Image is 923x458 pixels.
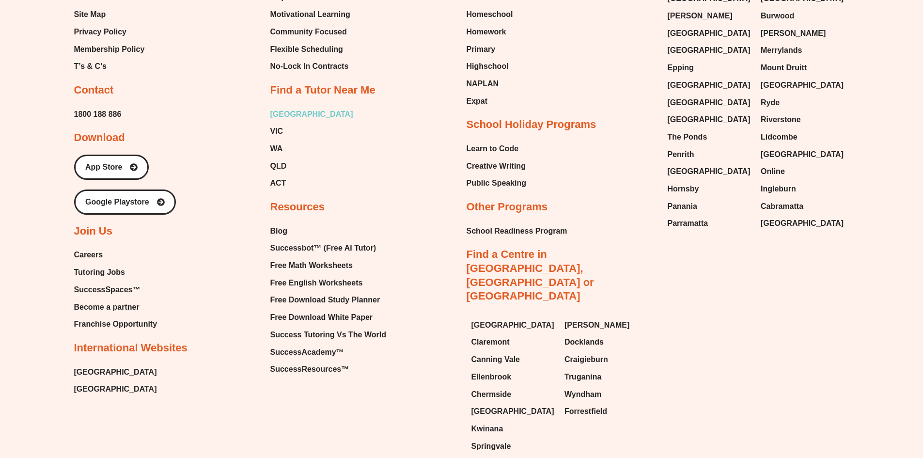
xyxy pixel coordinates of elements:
[467,94,513,109] a: Expat
[668,199,751,214] a: Panania
[761,216,845,231] a: [GEOGRAPHIC_DATA]
[85,198,149,206] span: Google Playstore
[761,182,845,196] a: Ingleburn
[761,147,844,162] span: [GEOGRAPHIC_DATA]
[471,387,555,402] a: Chermside
[761,78,844,93] span: [GEOGRAPHIC_DATA]
[270,25,353,39] a: Community Focused
[564,370,648,384] a: Truganina
[668,78,751,93] span: [GEOGRAPHIC_DATA]
[270,7,350,22] span: Motivational Learning
[270,328,386,342] a: Success Tutoring Vs The World
[471,439,511,454] span: Springvale
[761,112,801,127] span: Riverstone
[270,142,353,156] a: WA
[270,200,325,214] h2: Resources
[668,9,733,23] span: [PERSON_NAME]
[564,387,648,402] a: Wyndham
[564,352,648,367] a: Craigieburn
[668,130,751,144] a: The Ponds
[74,42,145,57] a: Membership Policy
[761,112,845,127] a: Riverstone
[74,248,157,262] a: Careers
[467,25,513,39] a: Homework
[270,107,353,122] a: [GEOGRAPHIC_DATA]
[668,95,751,110] span: [GEOGRAPHIC_DATA]
[467,7,513,22] span: Homeschool
[564,387,601,402] span: Wyndham
[74,265,157,280] a: Tutoring Jobs
[467,59,509,74] span: Highschool
[467,59,513,74] a: Highschool
[467,42,496,57] span: Primary
[761,61,845,75] a: Mount Druitt
[668,147,751,162] a: Penrith
[270,293,386,307] a: Free Download Study Planner
[668,43,751,58] span: [GEOGRAPHIC_DATA]
[467,142,519,156] span: Learn to Code
[74,300,157,315] a: Become a partner
[762,348,923,458] iframe: Chat Widget
[270,276,386,290] a: Free English Worksheets
[471,370,512,384] span: Ellenbrook
[564,404,607,419] span: Forrestfield
[668,164,751,179] span: [GEOGRAPHIC_DATA]
[761,95,780,110] span: Ryde
[270,345,386,360] a: SuccessAcademy™
[668,112,751,127] span: [GEOGRAPHIC_DATA]
[270,42,343,57] span: Flexible Scheduling
[668,43,751,58] a: [GEOGRAPHIC_DATA]
[270,124,353,139] a: VIC
[668,112,751,127] a: [GEOGRAPHIC_DATA]
[471,318,555,332] a: [GEOGRAPHIC_DATA]
[74,341,188,355] h2: International Websites
[761,9,845,23] a: Burwood
[270,310,373,325] span: Free Download White Paper
[270,345,344,360] span: SuccessAcademy™
[668,130,707,144] span: The Ponds
[761,95,845,110] a: Ryde
[471,352,555,367] a: Canning Vale
[74,382,157,396] a: [GEOGRAPHIC_DATA]
[74,107,122,122] a: 1800 188 886
[467,77,513,91] a: NAPLAN
[467,94,488,109] span: Expat
[467,77,499,91] span: NAPLAN
[668,61,694,75] span: Epping
[270,159,287,174] span: QLD
[668,164,751,179] a: [GEOGRAPHIC_DATA]
[467,176,527,190] a: Public Speaking
[467,142,527,156] a: Learn to Code
[74,300,140,315] span: Become a partner
[270,362,386,377] a: SuccessResources™
[668,182,699,196] span: Hornsby
[74,317,157,332] a: Franchise Opportunity
[564,335,604,349] span: Docklands
[564,318,648,332] a: [PERSON_NAME]
[668,182,751,196] a: Hornsby
[270,241,386,255] a: Successbot™ (Free AI Tutor)
[74,283,157,297] a: SuccessSpaces™
[270,83,375,97] h2: Find a Tutor Near Me
[467,248,594,302] a: Find a Centre in [GEOGRAPHIC_DATA], [GEOGRAPHIC_DATA] or [GEOGRAPHIC_DATA]
[471,370,555,384] a: Ellenbrook
[74,155,149,180] a: App Store
[761,78,845,93] a: [GEOGRAPHIC_DATA]
[74,59,145,74] a: T’s & C’s
[761,147,845,162] a: [GEOGRAPHIC_DATA]
[270,159,353,174] a: QLD
[74,131,125,145] h2: Download
[467,118,596,132] h2: School Holiday Programs
[74,25,145,39] a: Privacy Policy
[74,190,176,215] a: Google Playstore
[668,26,751,41] span: [GEOGRAPHIC_DATA]
[467,25,506,39] span: Homework
[761,43,845,58] a: Merrylands
[564,352,608,367] span: Craigieburn
[467,42,513,57] a: Primary
[270,276,363,290] span: Free English Worksheets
